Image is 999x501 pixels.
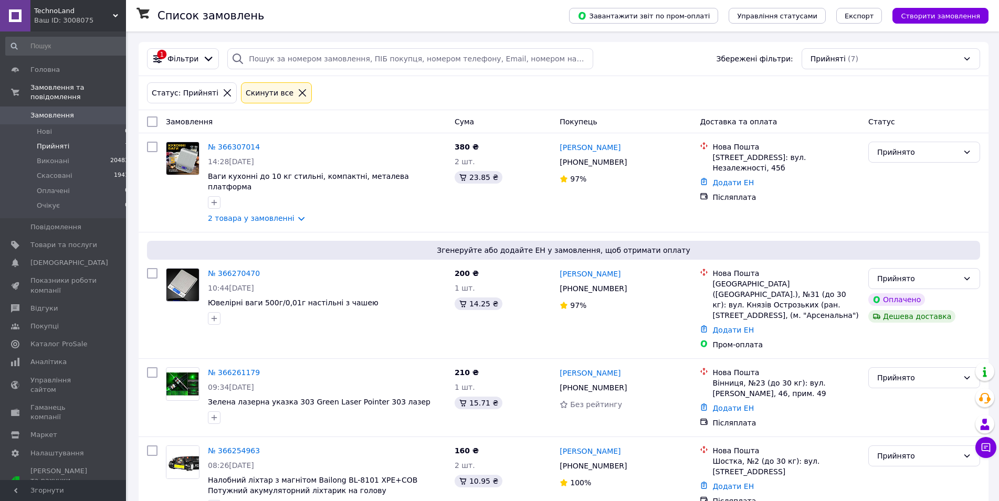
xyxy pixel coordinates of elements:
[811,54,846,64] span: Прийняті
[455,446,479,455] span: 160 ₴
[845,12,874,20] span: Експорт
[455,461,475,470] span: 2 шт.
[712,404,754,412] a: Додати ЕН
[868,310,955,323] div: Дешева доставка
[125,127,129,136] span: 0
[208,398,430,406] a: Зелена лазерна указка 303 Green Laser Pointer 303 лазер
[208,368,260,377] a: № 366261179
[558,281,629,296] div: [PHONE_NUMBER]
[30,339,87,349] span: Каталог ProSale
[712,268,860,279] div: Нова Пошта
[244,87,296,99] div: Cкинути все
[712,367,860,378] div: Нова Пошта
[30,65,60,74] span: Головна
[166,446,199,478] img: Фото товару
[208,461,254,470] span: 08:26[DATE]
[455,397,502,409] div: 15.71 ₴
[30,322,59,331] span: Покупці
[30,357,67,367] span: Аналітика
[166,118,213,126] span: Замовлення
[877,273,959,284] div: Прийнято
[30,466,97,495] span: [PERSON_NAME] та рахунки
[208,446,260,455] a: № 366254963
[455,284,475,292] span: 1 шт.
[560,269,621,279] a: [PERSON_NAME]
[712,418,860,428] div: Післяплата
[125,201,129,210] span: 0
[30,403,97,422] span: Гаманець компанії
[166,269,199,301] img: Фото товару
[569,8,718,24] button: Завантажити звіт по пром-оплаті
[455,157,475,166] span: 2 шт.
[30,240,97,250] span: Товари та послуги
[455,269,479,278] span: 200 ₴
[208,172,409,191] a: Ваги кухонні до 10 кг стильні, компактні, металева платформа
[30,83,126,102] span: Замовлення та повідомлення
[712,378,860,399] div: Вінниця, №23 (до 30 кг): вул. [PERSON_NAME], 46, прим. 49
[712,339,860,350] div: Пром-оплата
[208,157,254,166] span: 14:28[DATE]
[560,368,621,378] a: [PERSON_NAME]
[114,171,129,180] span: 1941
[166,142,199,175] img: Фото товару
[712,142,860,152] div: Нова Пошта
[455,143,479,151] span: 380 ₴
[37,127,52,136] span: Нові
[868,118,895,126] span: Статус
[455,368,479,377] span: 210 ₴
[30,222,81,232] span: Повідомлення
[868,293,925,306] div: Оплачено
[737,12,817,20] span: Управління статусами
[700,118,777,126] span: Доставка та оплата
[570,478,591,487] span: 100%
[208,143,260,151] a: № 366307014
[125,142,129,151] span: 7
[560,142,621,153] a: [PERSON_NAME]
[901,12,980,20] span: Створити замовлення
[37,156,69,166] span: Виконані
[577,11,710,20] span: Завантажити звіт по пром-оплаті
[455,383,475,391] span: 1 шт.
[5,37,130,56] input: Пошук
[848,55,858,63] span: (7)
[208,383,254,391] span: 09:34[DATE]
[455,171,502,184] div: 23.85 ₴
[30,304,58,313] span: Відгуки
[570,301,586,310] span: 97%
[166,367,199,401] a: Фото товару
[30,276,97,295] span: Показники роботи компанії
[712,279,860,321] div: [GEOGRAPHIC_DATA] ([GEOGRAPHIC_DATA].), №31 (до 30 кг): вул. Князів Острозьких (ран. [STREET_ADDR...
[157,9,264,22] h1: Список замовлень
[125,186,129,196] span: 0
[560,446,621,456] a: [PERSON_NAME]
[558,155,629,169] div: [PHONE_NUMBER]
[166,268,199,302] a: Фото товару
[712,482,754,491] a: Додати ЕН
[30,430,57,440] span: Маркет
[882,11,989,19] a: Створити замовлення
[208,299,378,307] span: Ювелірні ваги 500г/0,01г настільні з чашею
[110,156,129,166] span: 20483
[712,192,860,202] div: Післяплата
[712,326,754,334] a: Додати ЕН
[975,437,996,458] button: Чат з покупцем
[716,54,793,64] span: Збережені фільтри:
[558,459,629,473] div: [PHONE_NUMBER]
[150,87,220,99] div: Статус: Прийняті
[712,445,860,456] div: Нова Пошта
[836,8,882,24] button: Експорт
[712,178,754,187] a: Додати ЕН
[558,380,629,395] div: [PHONE_NUMBER]
[712,152,860,173] div: [STREET_ADDRESS]: вул. Незалежності, 45б
[166,372,199,395] img: Фото товару
[208,476,417,495] a: Налобний ліхтар з магнітом Bailong BL-8101 XPE+COB Потужний акумуляторний ліхтарик на голову
[37,201,60,210] span: Очікує
[877,146,959,158] div: Прийнято
[208,284,254,292] span: 10:44[DATE]
[455,475,502,487] div: 10.95 ₴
